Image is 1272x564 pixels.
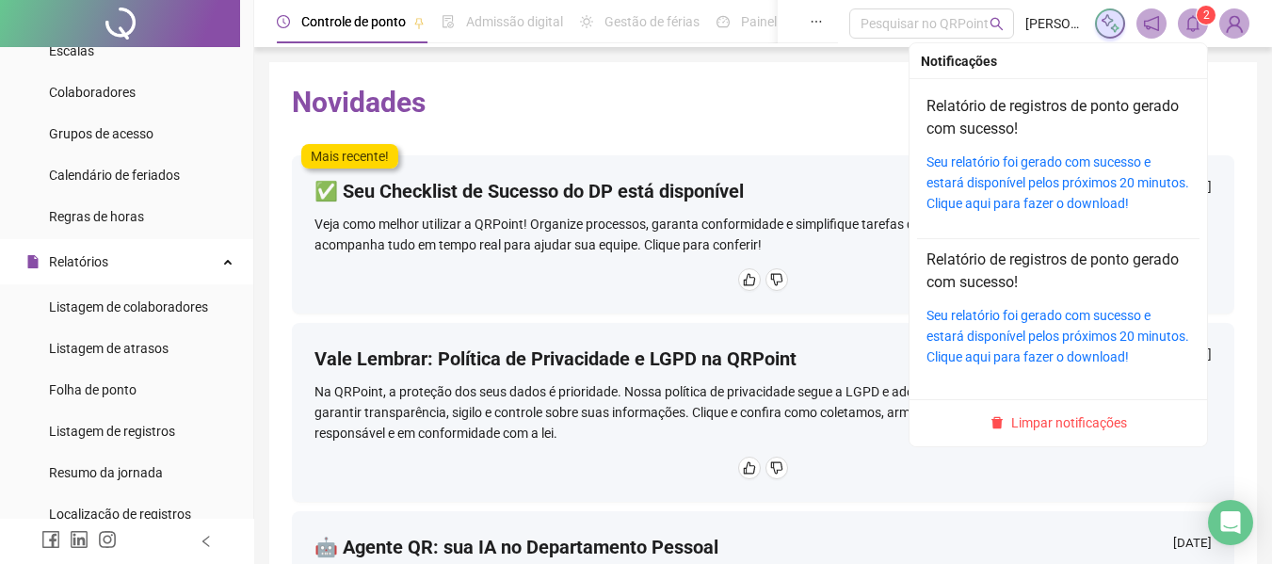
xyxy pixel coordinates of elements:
[277,15,290,28] span: clock-circle
[314,381,1212,443] div: Na QRPoint, a proteção dos seus dados é prioridade. Nossa política de privacidade segue a LGPD e ...
[743,273,756,286] span: like
[1208,500,1253,545] div: Open Intercom Messenger
[770,461,783,475] span: dislike
[990,416,1004,429] span: delete
[926,250,1179,291] a: Relatório de registros de ponto gerado com sucesso!
[442,15,455,28] span: file-done
[1143,15,1160,32] span: notification
[314,346,797,372] h4: Vale Lembrar: Política de Privacidade e LGPD na QRPoint
[49,424,175,439] span: Listagem de registros
[1203,8,1210,22] span: 2
[70,530,89,549] span: linkedin
[49,341,169,356] span: Listagem de atrasos
[292,85,1234,121] h2: Novidades
[770,273,783,286] span: dislike
[49,254,108,269] span: Relatórios
[41,530,60,549] span: facebook
[1011,412,1127,433] span: Limpar notificações
[1197,6,1216,24] sup: 2
[26,255,40,268] span: file
[1220,9,1248,38] img: 89051
[49,43,94,58] span: Escalas
[1100,13,1120,34] img: sparkle-icon.fc2bf0ac1784a2077858766a79e2daf3.svg
[314,534,718,560] h4: 🤖 Agente QR: sua IA no Departamento Pessoal
[49,209,144,224] span: Regras de horas
[49,168,180,183] span: Calendário de feriados
[98,530,117,549] span: instagram
[314,178,744,204] h4: ✅ Seu Checklist de Sucesso do DP está disponível
[49,126,153,141] span: Grupos de acesso
[413,17,425,28] span: pushpin
[1184,15,1201,32] span: bell
[926,97,1179,137] a: Relatório de registros de ponto gerado com sucesso!
[604,14,700,29] span: Gestão de férias
[49,465,163,480] span: Resumo da jornada
[301,14,406,29] span: Controle de ponto
[810,15,823,28] span: ellipsis
[49,382,137,397] span: Folha de ponto
[580,15,593,28] span: sun
[49,299,208,314] span: Listagem de colaboradores
[1173,534,1212,557] div: [DATE]
[741,14,814,29] span: Painel do DP
[983,411,1135,434] button: Limpar notificações
[990,17,1004,31] span: search
[49,507,191,522] span: Localização de registros
[743,461,756,475] span: like
[717,15,730,28] span: dashboard
[926,308,1189,364] a: Seu relatório foi gerado com sucesso e estará disponível pelos próximos 20 minutos. Clique aqui p...
[466,14,563,29] span: Admissão digital
[301,144,398,169] label: Mais recente!
[49,85,136,100] span: Colaboradores
[1025,13,1084,34] span: [PERSON_NAME]
[921,51,1196,72] div: Notificações
[314,214,1212,255] div: Veja como melhor utilizar a QRPoint! Organize processos, garanta conformidade e simplifique taref...
[200,535,213,548] span: left
[926,154,1189,211] a: Seu relatório foi gerado com sucesso e estará disponível pelos próximos 20 minutos. Clique aqui p...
